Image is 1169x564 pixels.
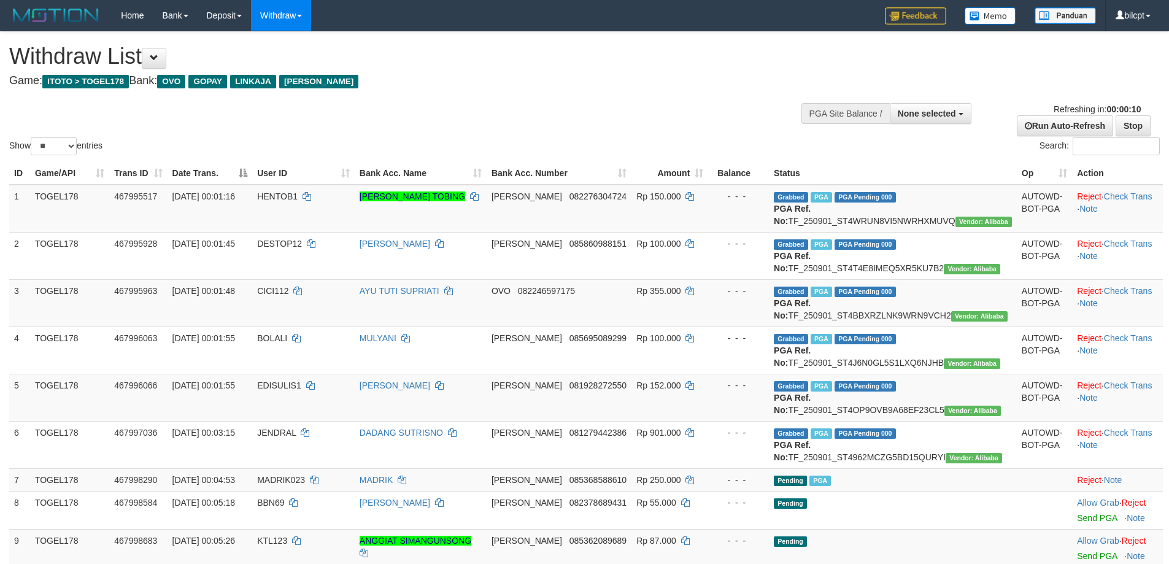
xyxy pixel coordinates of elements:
[835,381,896,392] span: PGA Pending
[1104,286,1152,296] a: Check Trans
[1077,333,1101,343] a: Reject
[944,358,1000,369] span: Vendor URL: https://settle4.1velocity.biz
[835,192,896,203] span: PGA Pending
[1104,428,1152,438] a: Check Trans
[1017,421,1072,468] td: AUTOWD-BOT-PGA
[1106,104,1141,114] strong: 00:00:10
[9,468,30,491] td: 7
[809,476,831,486] span: Marked by bilcs1
[811,239,832,250] span: Marked by bilcs1
[1017,115,1113,136] a: Run Auto-Refresh
[1077,551,1117,561] a: Send PGA
[1122,536,1146,546] a: Reject
[811,381,832,392] span: Marked by bilcs1
[636,381,681,390] span: Rp 152.000
[1077,428,1101,438] a: Reject
[114,536,157,546] span: 467998683
[890,103,971,124] button: None selected
[257,333,287,343] span: BOLALI
[713,379,764,392] div: - - -
[1116,115,1151,136] a: Stop
[569,333,627,343] span: Copy 085695089299 to clipboard
[569,498,627,508] span: Copy 082378689431 to clipboard
[636,191,681,201] span: Rp 150.000
[360,498,430,508] a: [PERSON_NAME]
[569,475,627,485] span: Copy 085368588610 to clipboard
[9,137,102,155] label: Show entries
[835,428,896,439] span: PGA Pending
[114,191,157,201] span: 467995517
[636,333,681,343] span: Rp 100.000
[569,381,627,390] span: Copy 081928272550 to clipboard
[1072,162,1163,185] th: Action
[811,428,832,439] span: Marked by bilcs1
[774,239,808,250] span: Grabbed
[636,428,681,438] span: Rp 901.000
[774,381,808,392] span: Grabbed
[569,536,627,546] span: Copy 085362089689 to clipboard
[898,109,956,118] span: None selected
[1077,536,1121,546] span: ·
[230,75,276,88] span: LINKAJA
[1079,251,1098,261] a: Note
[114,475,157,485] span: 467998290
[172,536,235,546] span: [DATE] 00:05:26
[492,428,562,438] span: [PERSON_NAME]
[1077,498,1119,508] a: Allow Grab
[1073,137,1160,155] input: Search:
[774,393,811,415] b: PGA Ref. No:
[114,498,157,508] span: 467998584
[1077,498,1121,508] span: ·
[114,428,157,438] span: 467997036
[713,190,764,203] div: - - -
[30,162,109,185] th: Game/API: activate to sort column ascending
[9,6,102,25] img: MOTION_logo.png
[492,475,562,485] span: [PERSON_NAME]
[636,475,681,485] span: Rp 250.000
[1072,279,1163,326] td: · ·
[1104,333,1152,343] a: Check Trans
[1079,440,1098,450] a: Note
[1104,475,1122,485] a: Note
[360,475,393,485] a: MADRIK
[30,326,109,374] td: TOGEL178
[9,491,30,529] td: 8
[1077,239,1101,249] a: Reject
[1040,137,1160,155] label: Search:
[1079,393,1098,403] a: Note
[1072,421,1163,468] td: · ·
[172,498,235,508] span: [DATE] 00:05:18
[172,381,235,390] span: [DATE] 00:01:55
[487,162,631,185] th: Bank Acc. Number: activate to sort column ascending
[257,286,288,296] span: CICI112
[1077,475,1101,485] a: Reject
[360,333,396,343] a: MULYANI
[257,191,298,201] span: HENTOB1
[1017,232,1072,279] td: AUTOWD-BOT-PGA
[172,286,235,296] span: [DATE] 00:01:48
[188,75,227,88] span: GOPAY
[30,374,109,421] td: TOGEL178
[774,192,808,203] span: Grabbed
[774,498,807,509] span: Pending
[1017,326,1072,374] td: AUTOWD-BOT-PGA
[360,239,430,249] a: [PERSON_NAME]
[114,381,157,390] span: 467996066
[713,535,764,547] div: - - -
[774,298,811,320] b: PGA Ref. No:
[360,536,471,546] a: ANGGIAT SIMANGUNSONG
[114,239,157,249] span: 467995928
[172,191,235,201] span: [DATE] 00:01:16
[811,334,832,344] span: Marked by bilcs1
[1079,204,1098,214] a: Note
[109,162,167,185] th: Trans ID: activate to sort column ascending
[569,428,627,438] span: Copy 081279442386 to clipboard
[769,185,1017,233] td: TF_250901_ST4WRUN8VI5NWRHXMUVQ
[774,476,807,486] span: Pending
[1017,162,1072,185] th: Op: activate to sort column ascending
[1017,185,1072,233] td: AUTOWD-BOT-PGA
[713,285,764,297] div: - - -
[1127,551,1145,561] a: Note
[30,491,109,529] td: TOGEL178
[30,468,109,491] td: TOGEL178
